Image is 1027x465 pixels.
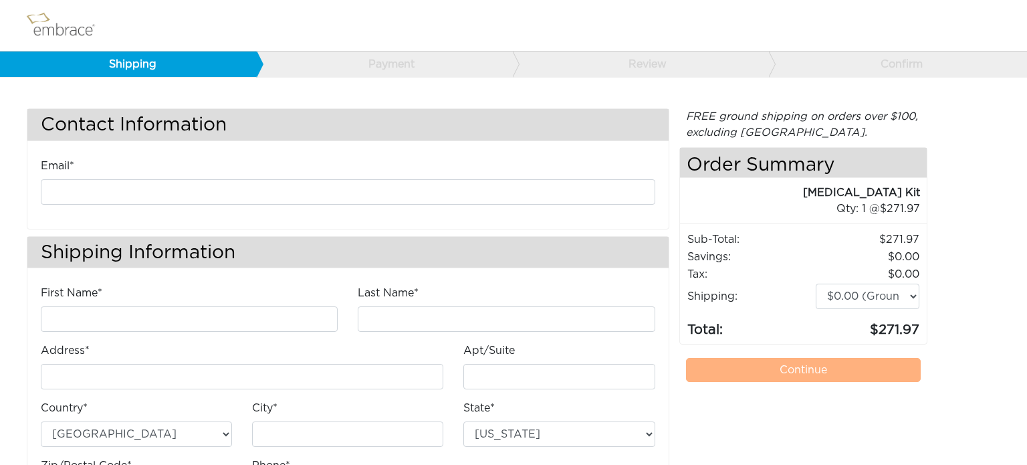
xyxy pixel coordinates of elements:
span: 271.97 [880,203,920,214]
td: Sub-Total: [687,231,815,248]
td: 0.00 [815,248,920,266]
div: [MEDICAL_DATA] Kit [680,185,921,201]
a: Confirm [768,52,1025,77]
label: City* [252,400,277,416]
img: logo.png [23,9,110,42]
td: Total: [687,310,815,341]
div: FREE ground shipping on orders over $100, excluding [GEOGRAPHIC_DATA]. [679,108,928,141]
td: 271.97 [815,310,920,341]
h4: Order Summary [680,148,927,178]
h3: Shipping Information [27,237,669,268]
h3: Contact Information [27,109,669,141]
a: Payment [256,52,513,77]
td: 0.00 [815,266,920,283]
td: 271.97 [815,231,920,248]
label: Email* [41,158,74,174]
div: 1 @ [697,201,921,217]
label: First Name* [41,285,102,301]
label: Country* [41,400,88,416]
label: Last Name* [358,285,419,301]
label: State* [463,400,495,416]
a: Continue [686,358,921,382]
label: Apt/Suite [463,343,515,359]
a: Review [512,52,769,77]
td: Tax: [687,266,815,283]
td: Savings : [687,248,815,266]
td: Shipping: [687,283,815,310]
label: Address* [41,343,90,359]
